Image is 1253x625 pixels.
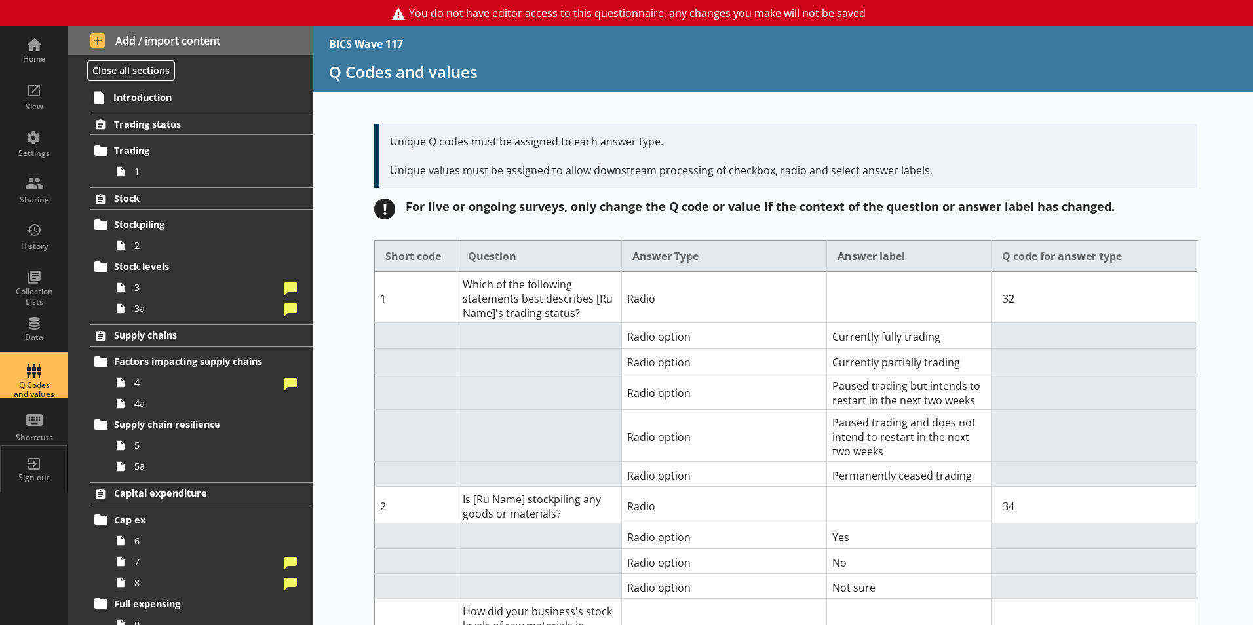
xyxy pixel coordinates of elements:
div: History [11,241,57,252]
th: Short code [375,241,457,272]
span: Cap ex [114,514,275,526]
td: Permanently ceased trading [827,461,992,486]
span: 8 [134,577,280,589]
a: Cap ex [90,509,313,530]
td: Radio option [621,523,827,548]
th: Q code for answer type [992,241,1197,272]
a: 3 [110,277,313,298]
a: Factors impacting supply chains [90,351,313,372]
span: Stockpiling [114,218,275,231]
td: 2 [375,486,457,523]
li: Factors impacting supply chains44a [96,351,313,414]
li: Trading1 [96,140,313,182]
div: Collection Lists [11,286,57,307]
td: Radio option [621,373,827,410]
div: ! [374,199,395,219]
li: Trading statusTrading1 [68,113,313,181]
span: Introduction [113,91,275,104]
div: Sign out [11,472,57,483]
span: Trading status [114,118,275,130]
span: Add / import content [90,33,292,48]
a: 4 [110,372,313,393]
td: Radio option [621,461,827,486]
a: Stockpiling [90,214,313,235]
td: Paused trading and does not intend to restart in the next two weeks [827,410,992,461]
span: Full expensing [114,597,275,610]
a: Trading status [90,113,313,135]
td: Is [Ru Name] stockpiling any goods or materials? [457,486,621,523]
div: Data [11,332,57,343]
td: Not sure [827,573,992,598]
a: Stock [90,187,313,210]
span: Supply chains [114,329,275,341]
td: Currently partially trading [827,348,992,373]
td: Radio option [621,410,827,461]
td: No [827,548,992,573]
div: Settings [11,148,57,159]
div: Q Codes and values [11,381,57,400]
th: Question [457,241,621,272]
span: 2 [134,239,280,252]
button: Close all sections [87,60,175,81]
a: 8 [110,572,313,593]
td: Radio option [621,573,827,598]
span: 1 [134,165,280,178]
li: Supply chain resilience55a [96,414,313,477]
span: 4 [134,376,280,388]
span: Stock [114,192,275,204]
a: Supply chains [90,324,313,347]
h1: Q Codes and values [329,62,1237,82]
li: Cap ex678 [96,509,313,593]
input: QCode input field [997,286,1191,312]
a: 5a [110,456,313,477]
span: 5a [134,460,280,472]
div: Sharing [11,195,57,205]
li: Stock levels33a [96,256,313,319]
li: Stockpiling2 [96,214,313,256]
span: Factors impacting supply chains [114,355,275,368]
td: Radio option [621,348,827,373]
a: 1 [110,161,313,182]
td: Currently fully trading [827,323,992,348]
span: 5 [134,439,280,451]
a: Introduction [89,86,313,107]
span: Trading [114,144,275,157]
td: Paused trading but intends to restart in the next two weeks [827,373,992,410]
a: Supply chain resilience [90,414,313,435]
td: Radio option [621,323,827,348]
th: Answer label [827,241,992,272]
a: Stock levels [90,256,313,277]
li: Supply chainsFactors impacting supply chains44aSupply chain resilience55a [68,324,313,477]
td: Radio option [621,548,827,573]
td: Yes [827,523,992,548]
a: 2 [110,235,313,256]
span: 7 [134,556,280,568]
a: Trading [90,140,313,161]
input: QCode input field [997,493,1191,520]
span: Stock levels [114,260,275,273]
div: View [11,102,57,112]
span: 4a [134,397,280,409]
th: Answer Type [621,241,827,272]
a: Capital expenditure [90,482,313,504]
td: Which of the following statements best describes [Ru Name]'s trading status? [457,272,621,323]
p: Unique Q codes must be assigned to each answer type. Unique values must be assigned to allow down... [390,134,1187,178]
span: Capital expenditure [114,487,275,499]
li: StockStockpiling2Stock levels33a [68,187,313,319]
a: Full expensing [90,593,313,614]
td: 1 [375,272,457,323]
div: BICS Wave 117 [329,37,403,51]
div: Shortcuts [11,432,57,443]
td: Radio [621,486,827,523]
a: 6 [110,530,313,551]
span: 3 [134,281,280,294]
a: 3a [110,298,313,319]
span: 6 [134,535,280,547]
td: Radio [621,272,827,323]
div: Home [11,54,57,64]
span: Supply chain resilience [114,418,275,430]
a: 7 [110,551,313,572]
span: 3a [134,302,280,314]
button: Add / import content [68,26,313,55]
a: 4a [110,393,313,414]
